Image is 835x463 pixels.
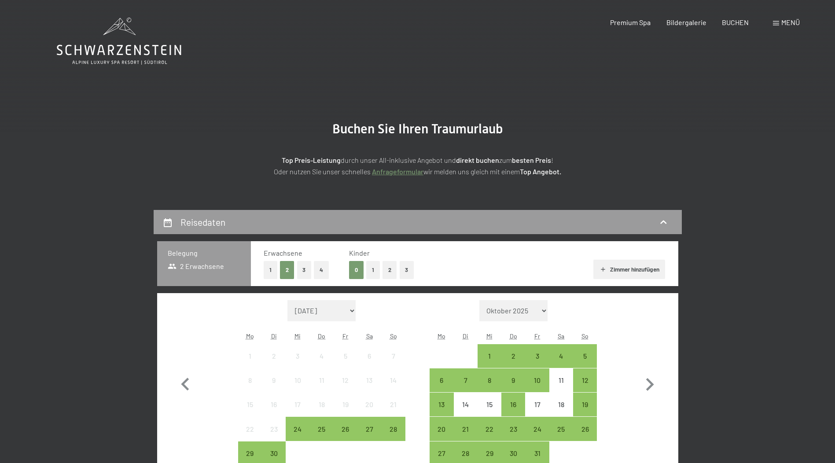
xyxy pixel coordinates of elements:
[381,417,405,441] div: Sun Sep 28 2025
[382,426,404,448] div: 28
[502,353,524,375] div: 2
[573,368,597,392] div: Anreise möglich
[549,344,573,368] div: Anreise möglich
[550,353,572,375] div: 4
[262,344,286,368] div: Anreise nicht möglich
[310,368,334,392] div: Thu Sep 11 2025
[349,261,364,279] button: 0
[238,344,262,368] div: Mon Sep 01 2025
[286,393,309,416] div: Anreise nicht möglich
[520,167,561,176] strong: Top Angebot.
[357,417,381,441] div: Sat Sep 27 2025
[358,426,380,448] div: 27
[311,401,333,423] div: 18
[262,417,286,441] div: Tue Sep 23 2025
[264,261,277,279] button: 1
[526,377,548,399] div: 10
[372,167,423,176] a: Anfrageformular
[610,18,651,26] a: Premium Spa
[558,332,564,340] abbr: Samstag
[454,368,478,392] div: Anreise möglich
[455,426,477,448] div: 21
[581,332,589,340] abbr: Sonntag
[357,344,381,368] div: Anreise nicht möglich
[263,353,285,375] div: 2
[357,417,381,441] div: Anreise möglich
[430,377,452,399] div: 6
[573,344,597,368] div: Anreise möglich
[357,368,381,392] div: Sat Sep 13 2025
[286,344,309,368] div: Wed Sep 03 2025
[501,368,525,392] div: Thu Oct 09 2025
[318,332,325,340] abbr: Donnerstag
[239,426,261,448] div: 22
[262,368,286,392] div: Tue Sep 09 2025
[311,377,333,399] div: 11
[334,368,357,392] div: Anreise nicht möglich
[168,248,240,258] h3: Belegung
[271,332,277,340] abbr: Dienstag
[525,344,549,368] div: Anreise möglich
[525,393,549,416] div: Fri Oct 17 2025
[525,417,549,441] div: Anreise möglich
[455,401,477,423] div: 14
[382,353,404,375] div: 7
[510,332,517,340] abbr: Donnerstag
[478,401,500,423] div: 15
[357,393,381,416] div: Anreise nicht möglich
[430,393,453,416] div: Mon Oct 13 2025
[486,332,493,340] abbr: Mittwoch
[454,368,478,392] div: Tue Oct 07 2025
[573,417,597,441] div: Anreise möglich
[310,368,334,392] div: Anreise nicht möglich
[478,368,501,392] div: Anreise möglich
[264,249,302,257] span: Erwachsene
[238,368,262,392] div: Anreise nicht möglich
[526,353,548,375] div: 3
[381,393,405,416] div: Sun Sep 21 2025
[334,344,357,368] div: Anreise nicht möglich
[549,417,573,441] div: Anreise möglich
[525,417,549,441] div: Fri Oct 24 2025
[573,368,597,392] div: Sun Oct 12 2025
[574,353,596,375] div: 5
[438,332,445,340] abbr: Montag
[366,261,380,279] button: 1
[381,344,405,368] div: Sun Sep 07 2025
[501,344,525,368] div: Thu Oct 02 2025
[430,368,453,392] div: Anreise möglich
[358,353,380,375] div: 6
[501,417,525,441] div: Anreise möglich
[358,401,380,423] div: 20
[382,401,404,423] div: 21
[310,393,334,416] div: Anreise nicht möglich
[287,426,309,448] div: 24
[430,417,453,441] div: Mon Oct 20 2025
[549,368,573,392] div: Sat Oct 11 2025
[400,261,414,279] button: 3
[478,417,501,441] div: Wed Oct 22 2025
[573,393,597,416] div: Sun Oct 19 2025
[310,344,334,368] div: Anreise nicht möglich
[334,368,357,392] div: Fri Sep 12 2025
[311,426,333,448] div: 25
[238,417,262,441] div: Anreise nicht möglich
[502,401,524,423] div: 16
[335,353,357,375] div: 5
[430,393,453,416] div: Anreise möglich
[262,393,286,416] div: Tue Sep 16 2025
[280,261,294,279] button: 2
[334,393,357,416] div: Anreise nicht möglich
[335,377,357,399] div: 12
[334,344,357,368] div: Fri Sep 05 2025
[381,344,405,368] div: Anreise nicht möglich
[549,393,573,416] div: Sat Oct 18 2025
[781,18,800,26] span: Menü
[430,401,452,423] div: 13
[381,417,405,441] div: Anreise möglich
[238,344,262,368] div: Anreise nicht möglich
[332,121,503,136] span: Buchen Sie Ihren Traumurlaub
[335,426,357,448] div: 26
[310,393,334,416] div: Thu Sep 18 2025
